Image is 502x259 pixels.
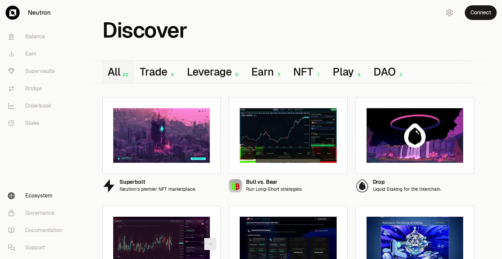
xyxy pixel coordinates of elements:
[246,186,302,192] p: Run Long-Short strategies.
[3,28,72,45] a: Balance
[120,186,196,192] p: Neutron’s premier NFT marketplace.
[120,72,129,78] div: 22
[113,108,210,163] img: Superbolt preview image
[167,72,176,78] div: 6
[102,61,134,83] button: All
[465,5,497,20] button: Connect
[246,179,302,185] div: Bull vs. Bear
[3,115,72,132] a: Stake
[232,72,241,78] div: 6
[373,186,441,192] p: Liquid Staking for the Interchain.
[3,63,72,80] a: Supervaults
[102,21,187,39] h1: Discover
[3,187,72,204] a: Ecosystem
[3,222,72,239] a: Documentation
[182,61,246,83] button: Leverage
[3,97,72,115] a: Orderbook
[246,61,288,83] button: Earn
[368,61,410,83] button: DAO
[274,72,283,78] div: 11
[134,61,181,83] button: Trade
[396,72,405,78] div: 3
[373,179,441,185] div: Drop
[313,72,322,78] div: 1
[3,239,72,256] a: Support
[288,61,327,83] button: NFT
[3,204,72,222] a: Governance
[327,61,368,83] button: Play
[3,80,72,97] a: Bridge
[3,45,72,63] a: Earn
[120,179,196,185] div: Superbolt
[240,108,336,163] img: Bull vs. Bear preview image
[354,72,363,78] div: 4
[367,108,463,163] img: Drop preview image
